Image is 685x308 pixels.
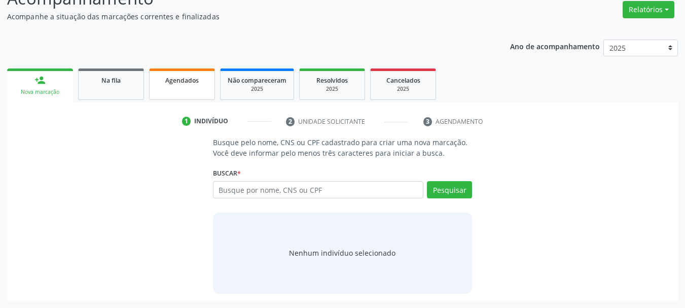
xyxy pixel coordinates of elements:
[427,181,472,198] button: Pesquisar
[378,85,428,93] div: 2025
[316,76,348,85] span: Resolvidos
[307,85,357,93] div: 2025
[510,40,600,52] p: Ano de acompanhamento
[182,117,191,126] div: 1
[165,76,199,85] span: Agendados
[228,76,286,85] span: Não compareceram
[228,85,286,93] div: 2025
[213,181,424,198] input: Busque por nome, CNS ou CPF
[386,76,420,85] span: Cancelados
[101,76,121,85] span: Na fila
[213,165,241,181] label: Buscar
[213,137,473,158] p: Busque pelo nome, CNS ou CPF cadastrado para criar uma nova marcação. Você deve informar pelo men...
[7,11,477,22] p: Acompanhe a situação das marcações correntes e finalizadas
[623,1,674,18] button: Relatórios
[34,75,46,86] div: person_add
[194,117,228,126] div: Indivíduo
[289,248,395,258] div: Nenhum indivíduo selecionado
[14,88,66,96] div: Nova marcação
